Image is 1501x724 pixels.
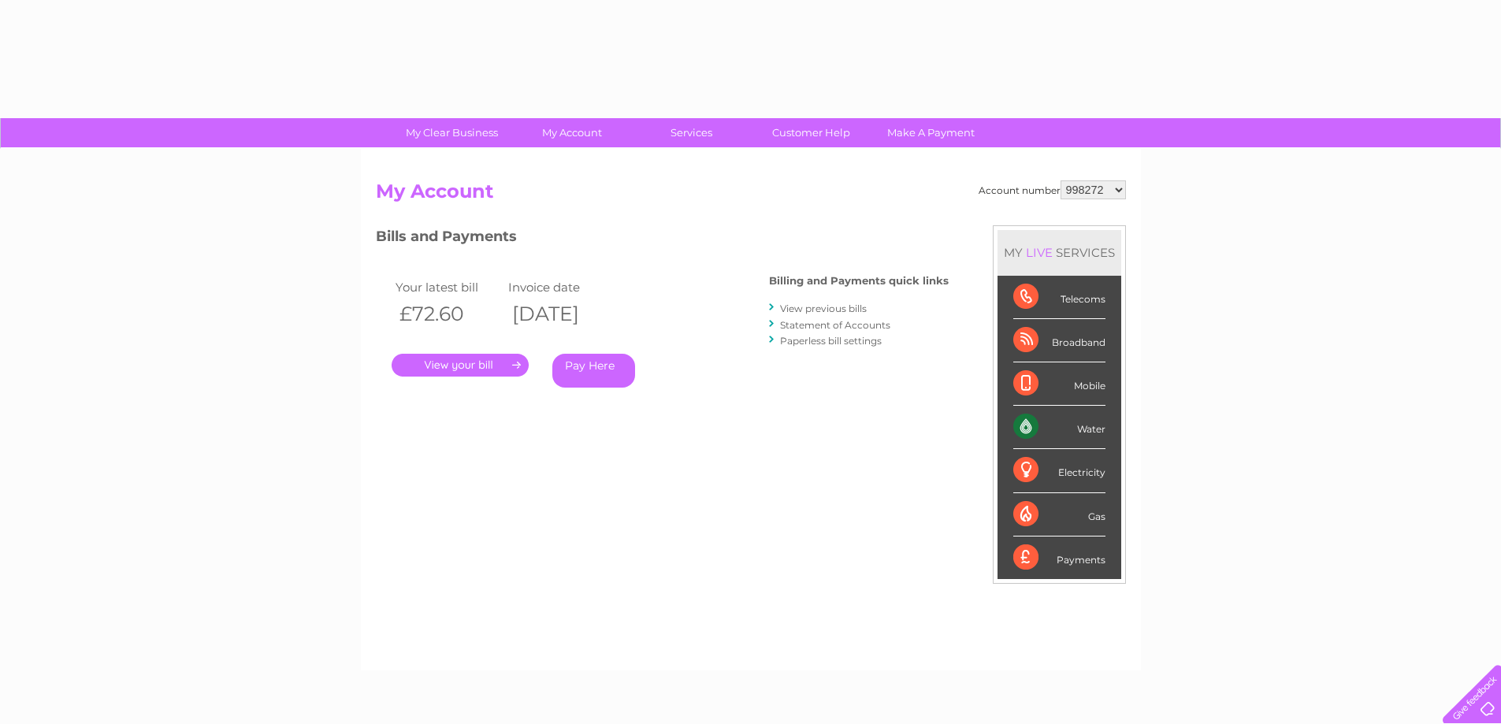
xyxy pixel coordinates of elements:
div: Electricity [1013,449,1105,492]
h4: Billing and Payments quick links [769,275,949,287]
a: Make A Payment [866,118,996,147]
h3: Bills and Payments [376,225,949,253]
a: Customer Help [746,118,876,147]
div: Broadband [1013,319,1105,362]
a: My Account [507,118,637,147]
a: Paperless bill settings [780,335,882,347]
div: Account number [979,180,1126,199]
div: LIVE [1023,245,1056,260]
div: Telecoms [1013,276,1105,319]
a: View previous bills [780,303,867,314]
a: Services [626,118,756,147]
div: MY SERVICES [998,230,1121,275]
th: [DATE] [504,298,618,330]
h2: My Account [376,180,1126,210]
div: Payments [1013,537,1105,579]
div: Water [1013,406,1105,449]
a: Pay Here [552,354,635,388]
a: My Clear Business [387,118,517,147]
div: Gas [1013,493,1105,537]
th: £72.60 [392,298,505,330]
td: Invoice date [504,277,618,298]
a: . [392,354,529,377]
div: Mobile [1013,362,1105,406]
td: Your latest bill [392,277,505,298]
a: Statement of Accounts [780,319,890,331]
